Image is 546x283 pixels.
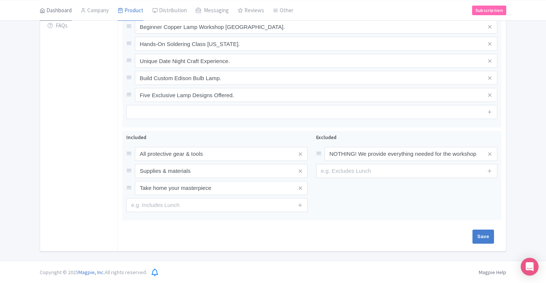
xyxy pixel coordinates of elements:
[316,134,337,141] span: Excluded
[316,164,497,178] input: e.g. Excludes Lunch
[126,134,146,141] span: Included
[472,230,494,244] input: Save
[472,5,506,15] a: Subscription
[479,269,506,276] a: Magpie Help
[35,269,152,276] div: Copyright © 2025 All rights reserved.
[40,16,117,36] a: FAQs
[78,269,105,276] span: Magpie, Inc.
[126,198,308,212] input: e.g. Includes Lunch
[521,258,539,276] div: Open Intercom Messenger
